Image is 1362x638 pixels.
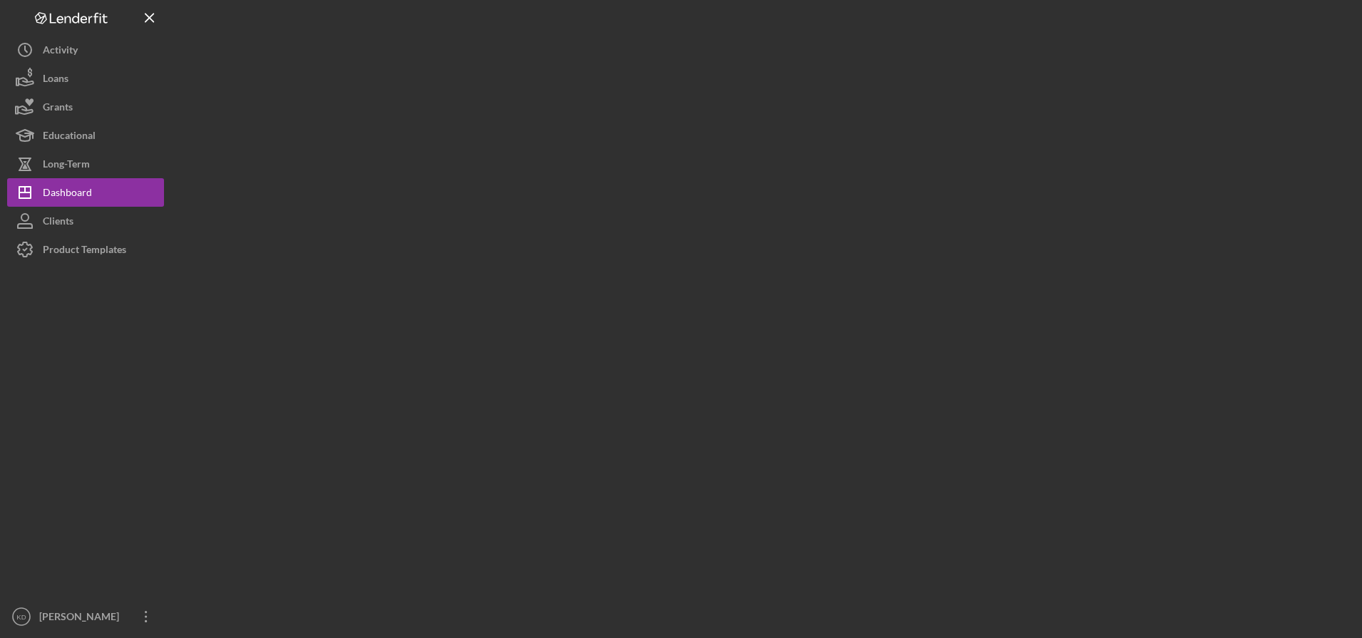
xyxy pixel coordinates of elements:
[43,150,90,182] div: Long-Term
[43,93,73,125] div: Grants
[36,602,128,634] div: [PERSON_NAME]
[7,36,164,64] button: Activity
[7,121,164,150] button: Educational
[7,602,164,631] button: KD[PERSON_NAME]
[43,36,78,68] div: Activity
[7,64,164,93] button: Loans
[7,93,164,121] button: Grants
[43,178,92,210] div: Dashboard
[43,207,73,239] div: Clients
[16,613,26,621] text: KD
[7,207,164,235] button: Clients
[43,121,96,153] div: Educational
[43,235,126,267] div: Product Templates
[7,235,164,264] button: Product Templates
[7,178,164,207] button: Dashboard
[7,150,164,178] button: Long-Term
[43,64,68,96] div: Loans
